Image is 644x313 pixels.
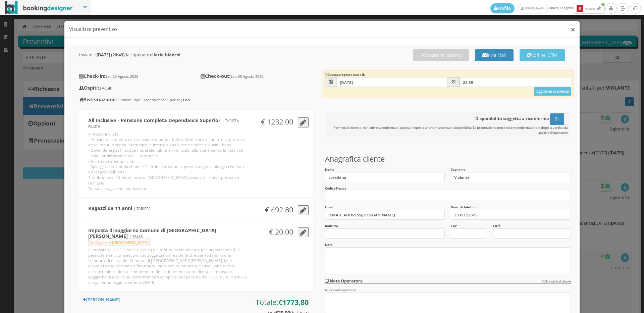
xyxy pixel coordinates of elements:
[577,5,583,12] b: 3
[205,73,230,79] strong: Check-out:
[129,234,143,239] small: | TASSA
[5,1,73,14] img: BookingDesigner.com
[88,205,132,211] b: Ragazzi da 11 anni
[282,297,309,307] span: 1773,80
[571,25,575,34] button: ×
[88,227,216,239] b: Imposta di soggiorno Comune di [GEOGRAPHIC_DATA][PERSON_NAME]
[239,298,308,307] h3: Totale:
[88,118,239,129] small: | TARIFFA PILOTA
[520,49,565,61] button: Apri nel CRM
[325,187,346,191] label: Codice Fiscale
[88,131,248,191] div: Il Prezzo include: - Pensione completa con colazione a buffet, buffet di verdure e contorni a pra...
[278,297,309,307] b: €
[490,3,515,13] a: Profilo
[183,97,191,102] b: Cod.
[265,205,293,214] h3: € 492.80
[325,224,338,228] label: Indirizzo
[490,3,605,14] span: lunedì, 11 agosto
[475,116,549,121] b: Disponibilità soggetta a riconferma
[451,168,465,172] label: Cognome
[574,3,605,14] button: 3Notifiche
[230,74,263,79] small: Sab 30 Agosto 2025
[413,49,469,61] button: Sposta nel cestino
[88,247,248,285] div: L'Imposta di [GEOGRAPHIC_DATA] è il tributo locale dovuto, per un massimo di 5 pernottamenti cons...
[261,117,293,126] h3: € 1232.00
[79,295,123,305] a: [PERSON_NAME]
[84,73,105,79] strong: Check-in:
[330,278,363,283] label: Note Operatore
[451,205,477,210] label: Num. di Telefono
[325,155,571,163] h3: Anagrafica cliente
[475,49,514,61] button: Invia Mail
[79,85,99,91] strong: Ospiti:
[79,96,117,103] strong: Sistemazione:
[325,73,365,77] label: Questa proposta scade il:
[88,117,221,123] b: All Inclusive - Pensione Completa Dependance Superior
[79,52,317,57] h5: Inviato il: dall'operatore
[518,4,548,13] a: [PERSON_NAME]
[333,125,568,135] small: Permetti al cliente di richiedere la conferma di questa proposta anche in assenza di disponibilit...
[325,243,332,247] label: Note
[541,279,571,283] small: NON visibili al cliente
[69,26,575,33] h4: Visualizza preventivo
[133,206,151,211] small: | TARIFFA
[105,74,138,79] small: Sab 23 Agosto 2025
[550,113,568,125] label: Si
[534,87,571,95] button: Aggiorna scadenza
[152,52,180,58] b: ilaria.bianchi
[325,168,334,172] label: Nome
[269,227,293,236] h3: € 20.00
[118,97,191,102] small: Camera Royal Dependance Superior |
[325,205,333,210] label: Email
[451,224,457,228] label: CAP
[97,52,124,58] b: [DATE] (20:49)
[99,86,112,91] small: 3 Adulti
[88,239,150,246] small: Da Pagare in [GEOGRAPHIC_DATA]
[493,224,500,228] label: Città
